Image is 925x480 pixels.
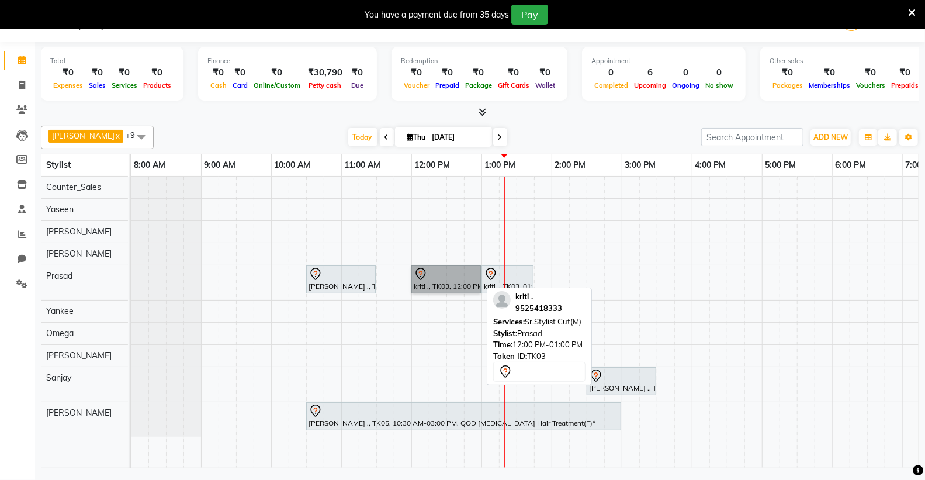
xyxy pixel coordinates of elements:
[401,56,558,66] div: Redemption
[770,81,806,89] span: Packages
[511,5,548,25] button: Pay
[131,157,168,174] a: 8:00 AM
[46,408,112,418] span: [PERSON_NAME]
[230,66,251,80] div: ₹0
[462,66,495,80] div: ₹0
[833,157,869,174] a: 6:00 PM
[669,66,702,80] div: 0
[763,157,799,174] a: 5:00 PM
[401,66,432,80] div: ₹0
[126,130,144,140] span: +9
[251,66,303,80] div: ₹0
[347,66,368,80] div: ₹0
[307,404,620,429] div: [PERSON_NAME] ., TK05, 10:30 AM-03:00 PM, QOD [MEDICAL_DATA] Hair Treatment(F)*
[272,157,314,174] a: 10:00 AM
[482,157,519,174] a: 1:00 PM
[692,157,729,174] a: 4:00 PM
[46,306,74,316] span: Yankee
[515,303,562,315] div: 9525418333
[888,81,921,89] span: Prepaids
[770,66,806,80] div: ₹0
[532,66,558,80] div: ₹0
[348,81,366,89] span: Due
[86,66,109,80] div: ₹0
[46,226,112,237] span: [PERSON_NAME]
[888,66,921,80] div: ₹0
[591,66,631,80] div: 0
[483,267,532,292] div: kriti ., TK03, 01:00 PM-01:45 PM, [PERSON_NAME] Styling
[404,133,429,141] span: Thu
[50,81,86,89] span: Expenses
[806,81,853,89] span: Memberships
[46,372,71,383] span: Sanjay
[207,81,230,89] span: Cash
[86,81,109,89] span: Sales
[342,157,384,174] a: 11:00 AM
[140,81,174,89] span: Products
[631,66,669,80] div: 6
[493,340,512,349] span: Time:
[702,66,736,80] div: 0
[251,81,303,89] span: Online/Custom
[432,81,462,89] span: Prepaid
[515,292,533,301] span: kriti .
[495,81,532,89] span: Gift Cards
[631,81,669,89] span: Upcoming
[853,66,888,80] div: ₹0
[591,81,631,89] span: Completed
[532,81,558,89] span: Wallet
[493,291,511,309] img: profile
[493,329,517,338] span: Stylist:
[115,131,120,140] a: x
[412,157,453,174] a: 12:00 PM
[306,81,345,89] span: Petty cash
[207,66,230,80] div: ₹0
[462,81,495,89] span: Package
[207,56,368,66] div: Finance
[493,339,586,351] div: 12:00 PM-01:00 PM
[46,350,112,361] span: [PERSON_NAME]
[46,160,71,170] span: Stylist
[669,81,702,89] span: Ongoing
[307,267,375,292] div: [PERSON_NAME] ., TK02, 10:30 AM-11:30 AM, Sr.Stylist Cut(M)
[50,56,174,66] div: Total
[493,351,527,361] span: Token ID:
[813,133,848,141] span: ADD NEW
[46,182,101,192] span: Counter_Sales
[701,128,803,146] input: Search Appointment
[401,81,432,89] span: Voucher
[348,128,377,146] span: Today
[853,81,888,89] span: Vouchers
[109,66,140,80] div: ₹0
[109,81,140,89] span: Services
[552,157,589,174] a: 2:00 PM
[591,56,736,66] div: Appointment
[493,328,586,340] div: Prasad
[493,351,586,362] div: TK03
[52,131,115,140] span: [PERSON_NAME]
[365,9,509,21] div: You have a payment due from 35 days
[50,66,86,80] div: ₹0
[495,66,532,80] div: ₹0
[493,317,525,326] span: Services:
[429,129,487,146] input: 2025-09-04
[303,66,347,80] div: ₹30,790
[622,157,659,174] a: 3:00 PM
[46,328,74,339] span: Omega
[432,66,462,80] div: ₹0
[230,81,251,89] span: Card
[140,66,174,80] div: ₹0
[202,157,239,174] a: 9:00 AM
[806,66,853,80] div: ₹0
[46,204,74,215] span: Yaseen
[588,369,655,393] div: [PERSON_NAME] ., TK04, 02:30 PM-03:30 PM, K Fusio Dose Treatment
[810,129,851,146] button: ADD NEW
[46,248,112,259] span: [PERSON_NAME]
[702,81,736,89] span: No show
[46,271,72,281] span: Prasad
[525,317,581,326] span: Sr.Stylist Cut(M)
